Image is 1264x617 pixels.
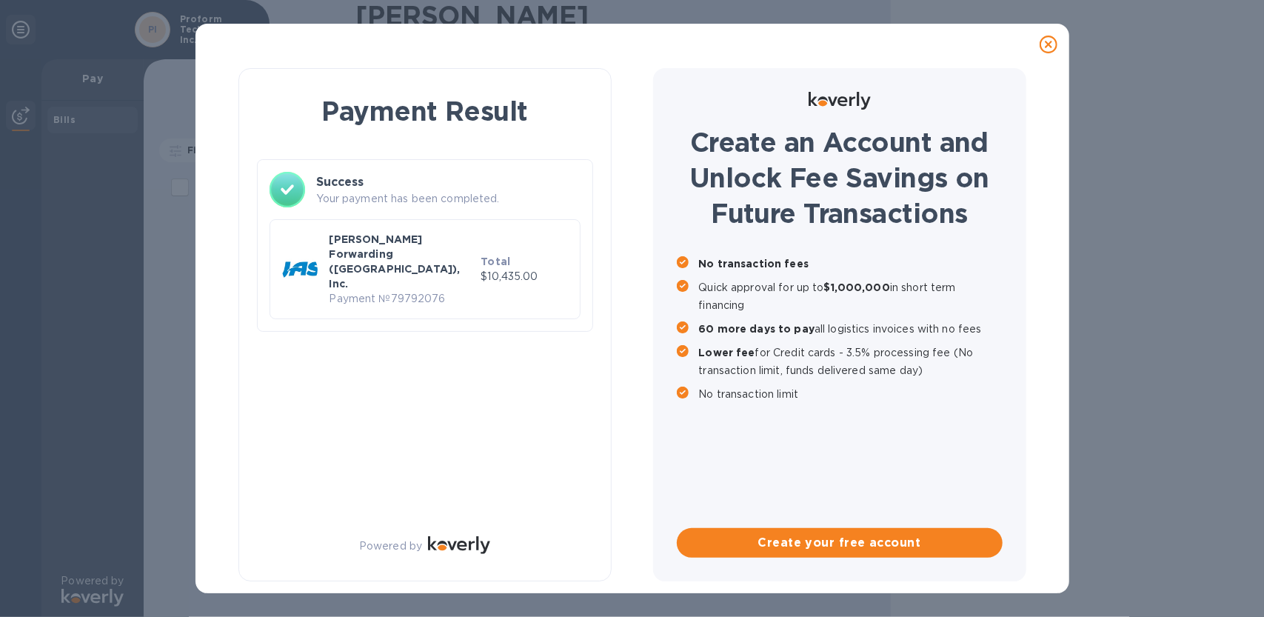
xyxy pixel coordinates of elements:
p: Quick approval for up to in short term financing [699,279,1003,314]
h1: Payment Result [263,93,587,130]
span: Create your free account [689,534,991,552]
p: Powered by [359,538,422,554]
h3: Success [317,173,581,191]
button: Create your free account [677,528,1003,558]
b: $1,000,000 [824,281,890,293]
img: Logo [809,92,871,110]
img: Logo [428,536,490,554]
b: Lower fee [699,347,755,358]
b: No transaction fees [699,258,809,270]
p: [PERSON_NAME] Forwarding ([GEOGRAPHIC_DATA]), Inc. [330,232,475,291]
p: $10,435.00 [481,269,567,284]
b: Total [481,256,510,267]
p: Your payment has been completed. [317,191,581,207]
p: all logistics invoices with no fees [699,320,1003,338]
b: 60 more days to pay [699,323,815,335]
p: Payment № 79792076 [330,291,475,307]
h1: Create an Account and Unlock Fee Savings on Future Transactions [677,124,1003,231]
p: No transaction limit [699,385,1003,403]
p: for Credit cards - 3.5% processing fee (No transaction limit, funds delivered same day) [699,344,1003,379]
